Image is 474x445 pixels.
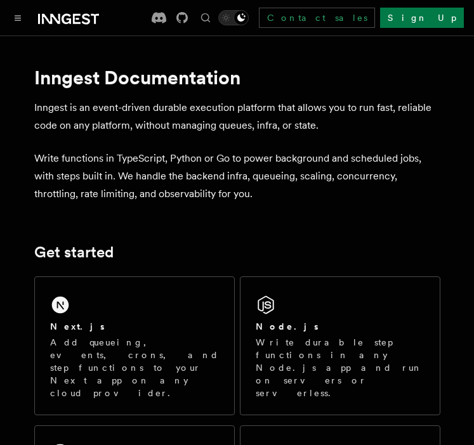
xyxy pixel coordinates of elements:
[50,336,219,399] p: Add queueing, events, crons, and step functions to your Next app on any cloud provider.
[198,10,213,25] button: Find something...
[34,66,440,89] h1: Inngest Documentation
[34,99,440,134] p: Inngest is an event-driven durable execution platform that allows you to run fast, reliable code ...
[259,8,375,28] a: Contact sales
[256,336,425,399] p: Write durable step functions in any Node.js app and run on servers or serverless.
[34,243,114,261] a: Get started
[34,150,440,203] p: Write functions in TypeScript, Python or Go to power background and scheduled jobs, with steps bu...
[10,10,25,25] button: Toggle navigation
[380,8,464,28] a: Sign Up
[50,320,105,333] h2: Next.js
[240,276,440,415] a: Node.jsWrite durable step functions in any Node.js app and run on servers or serverless.
[218,10,249,25] button: Toggle dark mode
[256,320,319,333] h2: Node.js
[34,276,235,415] a: Next.jsAdd queueing, events, crons, and step functions to your Next app on any cloud provider.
